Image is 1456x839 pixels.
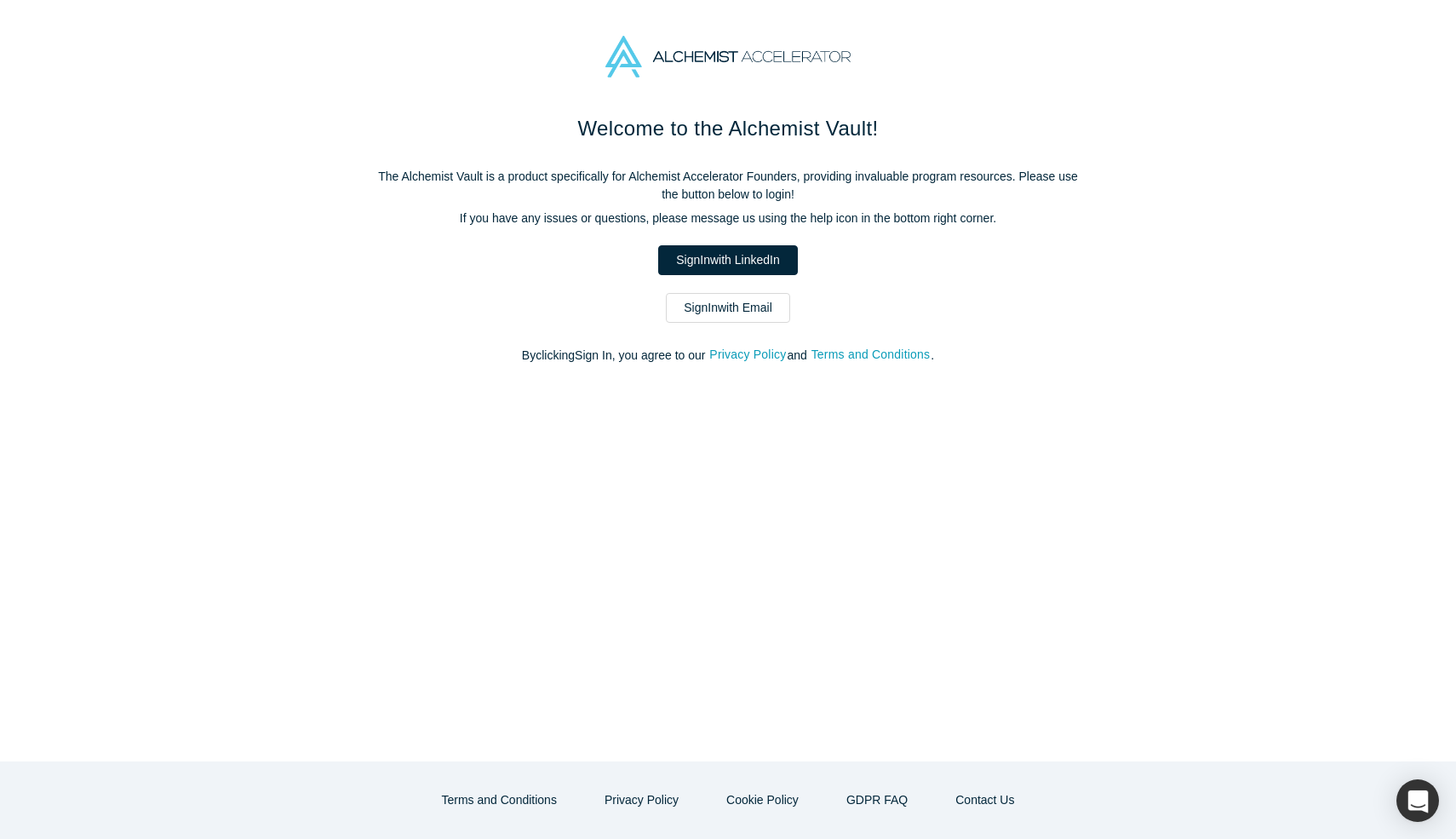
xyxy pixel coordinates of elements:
a: GDPR FAQ [828,785,926,815]
a: SignInwith Email [666,293,790,323]
h1: Welcome to the Alchemist Vault! [370,113,1086,144]
button: Contact Us [937,785,1032,815]
button: Privacy Policy [587,785,696,815]
p: The Alchemist Vault is a product specifically for Alchemist Accelerator Founders, providing inval... [370,168,1086,204]
p: By clicking Sign In , you agree to our and . [370,347,1086,365]
button: Cookie Policy [708,785,817,815]
button: Terms and Conditions [811,345,931,365]
a: SignInwith LinkedIn [658,245,797,275]
button: Privacy Policy [708,345,787,365]
button: Terms and Conditions [424,785,575,815]
p: If you have any issues or questions, please message us using the help icon in the bottom right co... [370,210,1086,227]
img: Alchemist Accelerator Logo [605,36,851,78]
